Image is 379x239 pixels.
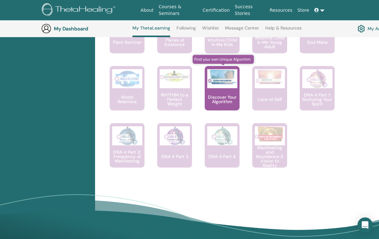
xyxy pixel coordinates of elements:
img: generic-user-icon.jpg [41,23,51,34]
a: DNA 4 Part 2: Frequency of Manifesting DNA 4 Part 2: Frequency of Manifesting [110,123,145,180]
a: Plant Seminar Plant Seminar [110,9,145,66]
img: Love of Self [255,69,285,85]
p: RHYTHM to a Perfect Weight [157,93,192,106]
a: Courses & Seminars [156,1,200,19]
a: Manifesting and Abundance 2: Vision to Reality Manifesting and Abundance 2: Vision to Reality [252,123,287,180]
img: DNA 4 Part 2: Frequency of Manifesting [112,126,142,145]
a: My ThetaLearning [132,25,170,37]
a: Resources [267,4,295,16]
p: Intuitive Child In Me Kids [205,38,240,47]
p: Manifesting and Abundance 2: Vision to Reality [252,145,287,168]
a: Love of Self Love of Self [252,66,287,123]
a: Wishlist [202,25,219,36]
a: Find your own Unique Algorithm Discover Your Algorithm Discover Your Algorithm [205,66,240,123]
img: RHYTHM to a Perfect Weight [160,69,190,84]
p: DNA 4 Part 3 [159,154,191,159]
img: Manifesting and Abundance 2: Vision to Reality [255,126,285,142]
img: DNA 4 Part 4 [207,126,237,145]
span: Find your own Unique Algorithm [193,55,254,64]
p: Plant Seminar [110,40,144,44]
img: Discover Your Algorithm [207,69,237,85]
a: Help & Resources [265,25,302,36]
a: DNA 4 Part 3 DNA 4 Part 3 [157,123,192,180]
a: Intuitive Child In Me Young Adult Intuitive Child In Me Young Adult [252,9,287,66]
p: Soul Mate [305,40,330,44]
h3: My Dashboard [54,26,117,32]
p: DNA 4 Part 2: Frequency of Manifesting [110,150,145,163]
a: Soul Mate Soul Mate [300,9,335,66]
p: DNA 4 Part 4 [206,154,238,159]
a: Message Center [225,25,259,36]
a: About [138,4,156,16]
p: Planes of Existence [157,38,192,47]
a: Following [177,25,196,36]
p: DNA 4 Part 1: Nurturing Your Spirit [300,93,335,106]
a: DNA 4 Part 4 DNA 4 Part 4 [205,123,240,180]
a: Success Stories [232,1,267,19]
img: DNA 4 Part 3 [160,126,190,145]
a: Store [295,4,312,16]
a: RHYTHM to a Perfect Weight RHYTHM to a Perfect Weight [157,66,192,123]
a: Planes of Existence Planes of Existence [157,9,192,66]
img: World Relations [112,69,142,88]
p: Discover Your Algorithm [205,95,240,104]
a: DNA 4 Part 1: Nurturing Your Spirit DNA 4 Part 1: Nurturing Your Spirit [300,66,335,123]
a: Intuitive Child In Me Kids Intuitive Child In Me Kids [205,9,240,66]
p: Intuitive Child In Me Young Adult [252,36,287,49]
a: Certification [200,4,232,16]
div: Open Intercom Messenger [357,217,373,233]
p: World Relations [110,95,145,104]
p: Love of Self [255,97,285,102]
img: DNA 4 Part 1: Nurturing Your Spirit [302,69,332,88]
a: World Relations World Relations [110,66,145,123]
img: cog.svg [357,23,365,34]
img: logo.png [42,3,118,17]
